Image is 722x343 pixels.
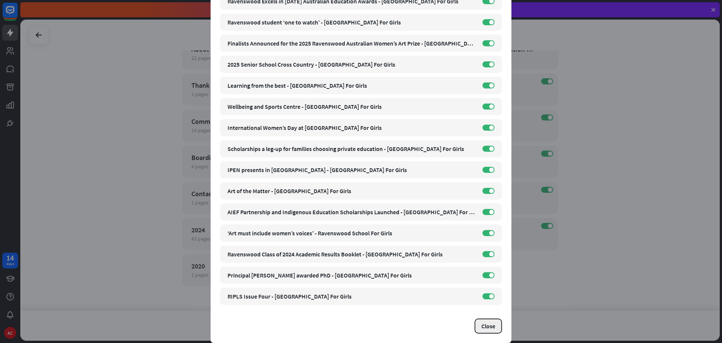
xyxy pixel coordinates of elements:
[228,145,475,152] div: Scholarships a leg-up for families choosing private education - [GEOGRAPHIC_DATA] For Girls
[228,208,475,216] div: AIEF Partnership and Indigenous Education Scholarships Launched - [GEOGRAPHIC_DATA] For Girls
[228,103,475,110] div: Wellbeing and Sports Centre - [GEOGRAPHIC_DATA] For Girls
[228,293,475,300] div: RIPLS Issue Four - [GEOGRAPHIC_DATA] For Girls
[228,166,475,174] div: IPEN presents in [GEOGRAPHIC_DATA] - [GEOGRAPHIC_DATA] For Girls
[228,40,475,47] div: Finalists Announced for the 2025 Ravenswood Australian Women’s Art Prize - [GEOGRAPHIC_DATA] For ...
[228,250,475,258] div: Ravenswood Class of 2024 Academic Results Booklet - [GEOGRAPHIC_DATA] For Girls
[228,82,475,89] div: Learning from the best - [GEOGRAPHIC_DATA] For Girls
[6,3,29,26] button: Open LiveChat chat widget
[228,271,475,279] div: Principal [PERSON_NAME] awarded PhD - [GEOGRAPHIC_DATA] For Girls
[228,229,475,237] div: ‘Art must include women’s voices’ - Ravenswood School For Girls
[228,124,475,131] div: International Women’s Day at [GEOGRAPHIC_DATA] For Girls
[228,187,475,195] div: Art of the Matter - [GEOGRAPHIC_DATA] For Girls
[228,61,475,68] div: 2025 Senior School Cross Country - [GEOGRAPHIC_DATA] For Girls
[228,18,475,26] div: Ravenswood student ‘one to watch’ - [GEOGRAPHIC_DATA] For Girls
